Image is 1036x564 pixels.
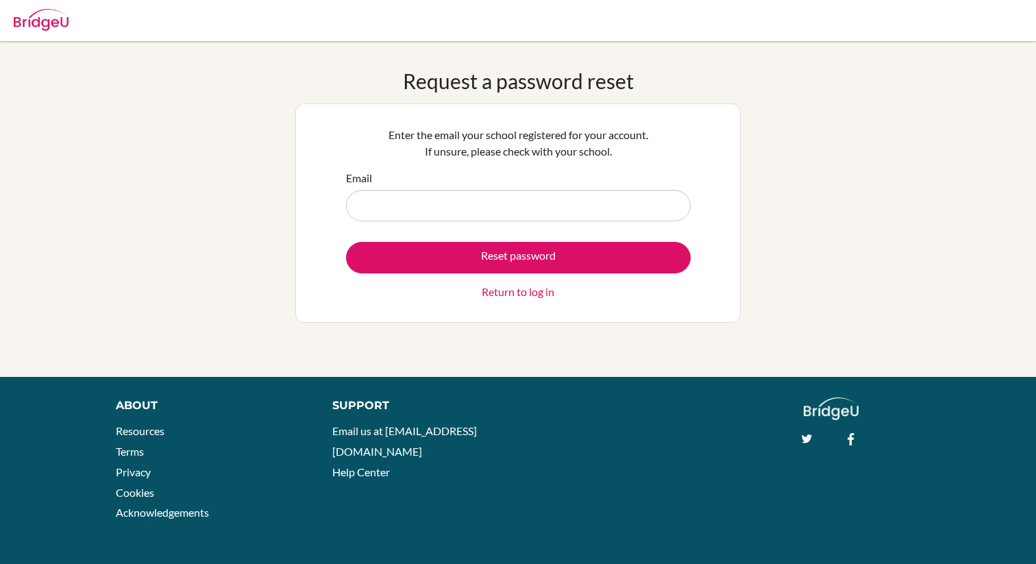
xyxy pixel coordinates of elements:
[116,465,151,478] a: Privacy
[804,397,859,420] img: logo_white@2x-f4f0deed5e89b7ecb1c2cc34c3e3d731f90f0f143d5ea2071677605dd97b5244.png
[403,69,634,93] h1: Request a password reset
[346,170,372,186] label: Email
[116,486,154,499] a: Cookies
[116,424,164,437] a: Resources
[116,445,144,458] a: Terms
[346,242,691,273] button: Reset password
[116,397,301,414] div: About
[332,465,390,478] a: Help Center
[482,284,554,300] a: Return to log in
[346,127,691,160] p: Enter the email your school registered for your account. If unsure, please check with your school.
[332,397,504,414] div: Support
[332,424,477,458] a: Email us at [EMAIL_ADDRESS][DOMAIN_NAME]
[116,506,209,519] a: Acknowledgements
[14,9,69,31] img: Bridge-U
